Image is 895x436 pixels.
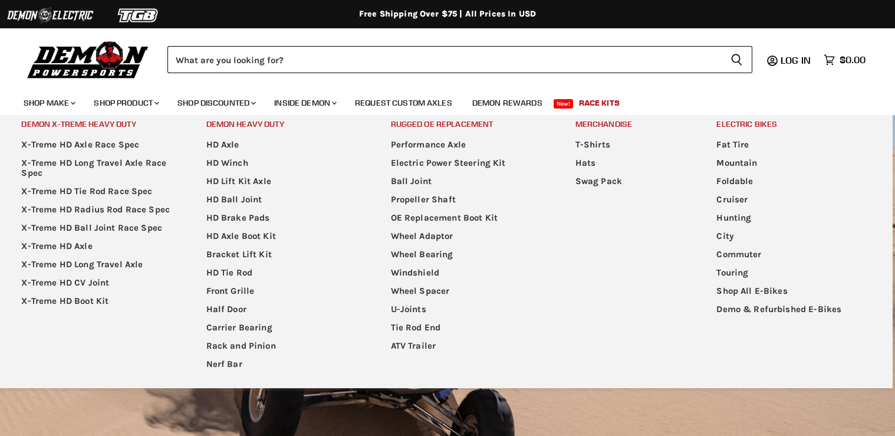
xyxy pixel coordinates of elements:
[167,46,721,73] input: Search
[6,115,189,133] a: Demon X-treme Heavy Duty
[169,91,263,115] a: Shop Discounted
[192,136,374,373] ul: Main menu
[192,136,374,154] a: HD Axle
[376,191,558,209] a: Propeller Shaft
[6,136,189,310] ul: Main menu
[376,136,558,355] ul: Main menu
[192,319,374,337] a: Carrier Bearing
[6,255,189,274] a: X-Treme HD Long Travel Axle
[192,245,374,264] a: Bracket Lift Kit
[554,99,574,109] span: New!
[192,300,374,319] a: Half Door
[6,292,189,310] a: X-Treme HD Boot Kit
[192,355,374,373] a: Nerf Bar
[818,51,871,68] a: $0.00
[702,115,884,133] a: Electric Bikes
[192,227,374,245] a: HD Axle Boot Kit
[702,172,884,191] a: Foldable
[702,282,884,300] a: Shop All E-Bikes
[6,182,189,201] a: X-Treme HD Tie Rod Race Spec
[376,136,558,154] a: Performance Axle
[702,136,884,319] ul: Main menu
[6,4,94,27] img: Demon Electric Logo 2
[85,91,166,115] a: Shop Product
[6,237,189,255] a: X-Treme HD Axle
[376,282,558,300] a: Wheel Spacer
[840,54,866,65] span: $0.00
[775,55,818,65] a: Log in
[6,201,189,219] a: X-Treme HD Radius Rod Race Spec
[192,337,374,355] a: Rack and Pinion
[192,115,374,133] a: Demon Heavy Duty
[192,172,374,191] a: HD Lift Kit Axle
[702,136,884,154] a: Fat Tire
[376,172,558,191] a: Ball Joint
[24,38,153,80] img: Demon Powersports
[192,209,374,227] a: HD Brake Pads
[561,136,700,191] ul: Main menu
[376,115,558,133] a: Rugged OE Replacement
[376,319,558,337] a: Tie Rod End
[702,300,884,319] a: Demo & Refurbished E-Bikes
[702,245,884,264] a: Commuter
[570,91,629,115] a: Race Kits
[561,172,700,191] a: Swag Pack
[15,86,863,115] ul: Main menu
[721,46,752,73] button: Search
[376,264,558,282] a: Windshield
[702,154,884,172] a: Mountain
[376,227,558,245] a: Wheel Adaptor
[376,154,558,172] a: Electric Power Steering Kit
[702,227,884,245] a: City
[376,209,558,227] a: OE Replacement Boot Kit
[192,154,374,172] a: HD Winch
[702,264,884,282] a: Touring
[6,136,189,154] a: X-Treme HD Axle Race Spec
[6,219,189,237] a: X-Treme HD Ball Joint Race Spec
[463,91,551,115] a: Demon Rewards
[561,115,700,133] a: Merchandise
[265,91,344,115] a: Inside Demon
[376,300,558,319] a: U-Joints
[561,136,700,154] a: T-Shirts
[6,274,189,292] a: X-Treme HD CV Joint
[15,91,83,115] a: Shop Make
[376,337,558,355] a: ATV Trailer
[192,282,374,300] a: Front Grille
[781,54,811,66] span: Log in
[192,264,374,282] a: HD Tie Rod
[167,46,752,73] form: Product
[376,245,558,264] a: Wheel Bearing
[561,154,700,172] a: Hats
[6,154,189,182] a: X-Treme HD Long Travel Axle Race Spec
[346,91,461,115] a: Request Custom Axles
[192,191,374,209] a: HD Ball Joint
[94,4,183,27] img: TGB Logo 2
[702,191,884,209] a: Cruiser
[702,209,884,227] a: Hunting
